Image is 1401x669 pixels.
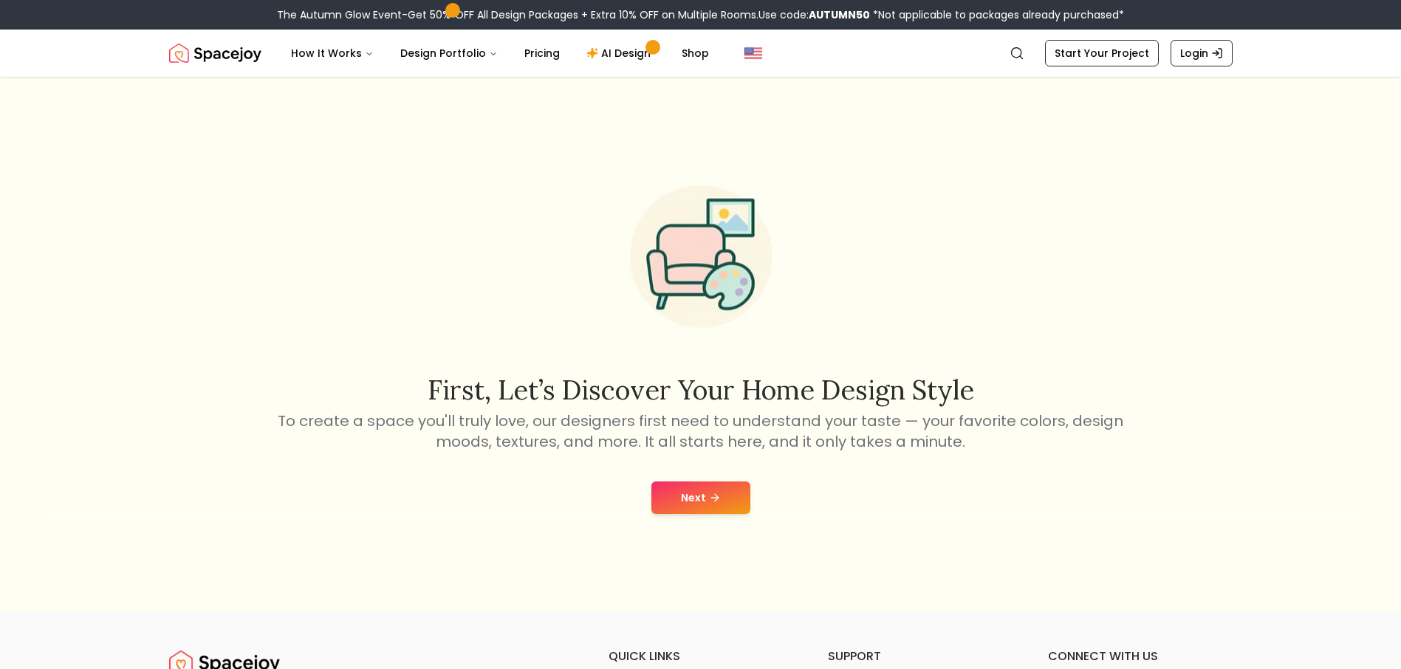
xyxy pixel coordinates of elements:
h2: First, let’s discover your home design style [275,375,1126,405]
a: Pricing [513,38,572,68]
nav: Main [279,38,721,68]
div: The Autumn Glow Event-Get 50% OFF All Design Packages + Extra 10% OFF on Multiple Rooms. [277,7,1124,22]
a: Login [1171,40,1233,66]
p: To create a space you'll truly love, our designers first need to understand your taste — your fav... [275,411,1126,452]
img: Start Style Quiz Illustration [606,162,795,351]
img: Spacejoy Logo [169,38,261,68]
button: How It Works [279,38,386,68]
a: Shop [670,38,721,68]
h6: support [828,648,1013,665]
a: Spacejoy [169,38,261,68]
span: Use code: [758,7,870,22]
button: Design Portfolio [388,38,510,68]
nav: Global [169,30,1233,77]
span: *Not applicable to packages already purchased* [870,7,1124,22]
a: AI Design [575,38,667,68]
img: United States [744,44,762,62]
a: Start Your Project [1045,40,1159,66]
h6: connect with us [1048,648,1233,665]
h6: quick links [609,648,793,665]
button: Next [651,481,750,514]
b: AUTUMN50 [809,7,870,22]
